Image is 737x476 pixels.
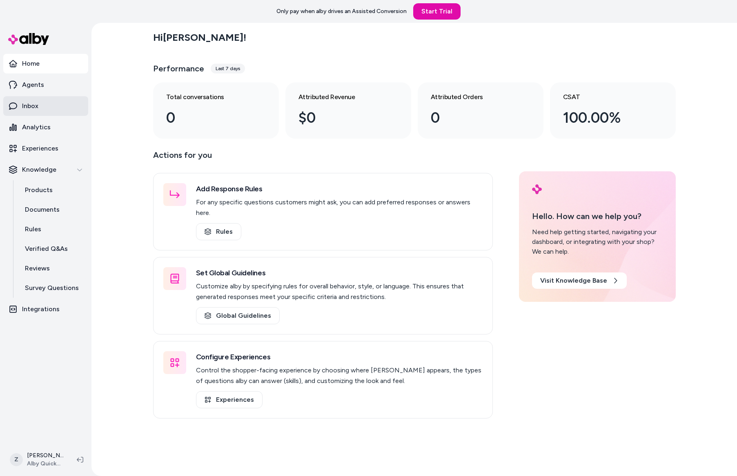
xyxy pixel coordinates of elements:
[196,365,483,386] p: Control the shopper-facing experience by choosing where [PERSON_NAME] appears, the types of quest...
[285,82,411,139] a: Attributed Revenue $0
[196,281,483,302] p: Customize alby by specifying rules for overall behavior, style, or language. This ensures that ge...
[418,82,543,139] a: Attributed Orders 0
[25,224,41,234] p: Rules
[17,278,88,298] a: Survey Questions
[3,139,88,158] a: Experiences
[196,307,280,324] a: Global Guidelines
[431,92,517,102] h3: Attributed Orders
[25,185,53,195] p: Products
[563,107,650,129] div: 100.00%
[550,82,676,139] a: CSAT 100.00%
[298,107,385,129] div: $0
[166,107,253,129] div: 0
[3,75,88,95] a: Agents
[3,117,88,137] a: Analytics
[17,180,88,200] a: Products
[27,460,64,468] span: Alby QuickStart Store
[532,227,663,257] div: Need help getting started, navigating your dashboard, or integrating with your shop? We can help.
[532,272,627,289] a: Visit Knowledge Base
[153,63,204,74] h3: Performance
[17,239,88,259] a: Verified Q&As
[431,107,517,129] div: 0
[196,197,483,218] p: For any specific questions customers might ask, you can add preferred responses or answers here.
[211,64,245,73] div: Last 7 days
[3,54,88,73] a: Home
[563,92,650,102] h3: CSAT
[276,7,407,15] p: Only pay when alby drives an Assisted Conversion
[10,453,23,466] span: Z
[17,259,88,278] a: Reviews
[22,122,51,132] p: Analytics
[25,205,60,215] p: Documents
[5,447,70,473] button: Z[PERSON_NAME]Alby QuickStart Store
[22,101,38,111] p: Inbox
[17,219,88,239] a: Rules
[196,351,483,363] h3: Configure Experiences
[27,452,64,460] p: [PERSON_NAME]
[8,33,49,45] img: alby Logo
[22,304,60,314] p: Integrations
[17,200,88,219] a: Documents
[196,223,241,240] a: Rules
[153,148,493,168] p: Actions for you
[196,267,483,279] h3: Set Global Guidelines
[25,263,50,273] p: Reviews
[532,210,663,222] p: Hello. How can we help you?
[153,31,246,44] h2: Hi [PERSON_NAME] !
[153,82,279,139] a: Total conversations 0
[22,165,56,175] p: Knowledge
[166,92,253,102] h3: Total conversations
[25,283,79,293] p: Survey Questions
[196,391,263,408] a: Experiences
[3,160,88,179] button: Knowledge
[298,92,385,102] h3: Attributed Revenue
[3,96,88,116] a: Inbox
[22,144,58,153] p: Experiences
[22,80,44,90] p: Agents
[3,299,88,319] a: Integrations
[25,244,68,254] p: Verified Q&As
[413,3,461,20] a: Start Trial
[22,59,40,69] p: Home
[532,184,542,194] img: alby Logo
[196,183,483,195] h3: Add Response Rules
